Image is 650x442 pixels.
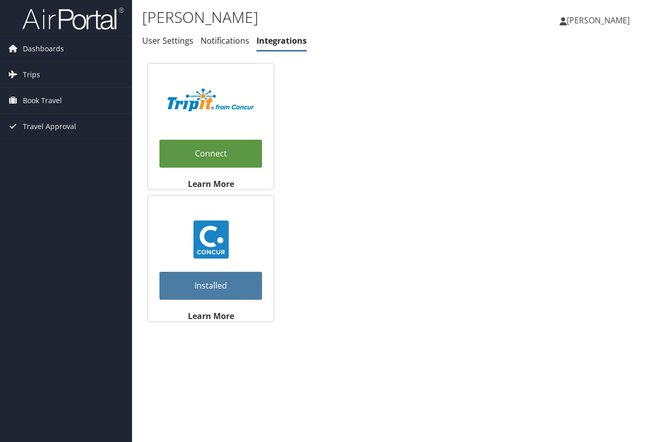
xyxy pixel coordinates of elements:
[188,178,234,190] strong: Learn More
[188,310,234,322] strong: Learn More
[142,35,193,46] a: User Settings
[23,36,64,61] span: Dashboards
[567,15,630,26] span: [PERSON_NAME]
[23,62,40,87] span: Trips
[201,35,249,46] a: Notifications
[168,88,254,111] img: TripIt_Logo_Color_SOHP.png
[142,7,474,28] h1: [PERSON_NAME]
[560,5,640,36] a: [PERSON_NAME]
[159,140,262,168] a: Connect
[23,114,76,139] span: Travel Approval
[159,272,262,300] a: Installed
[256,35,307,46] a: Integrations
[22,7,124,30] img: airportal-logo.png
[192,220,230,259] img: concur_23.png
[23,88,62,113] span: Book Travel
